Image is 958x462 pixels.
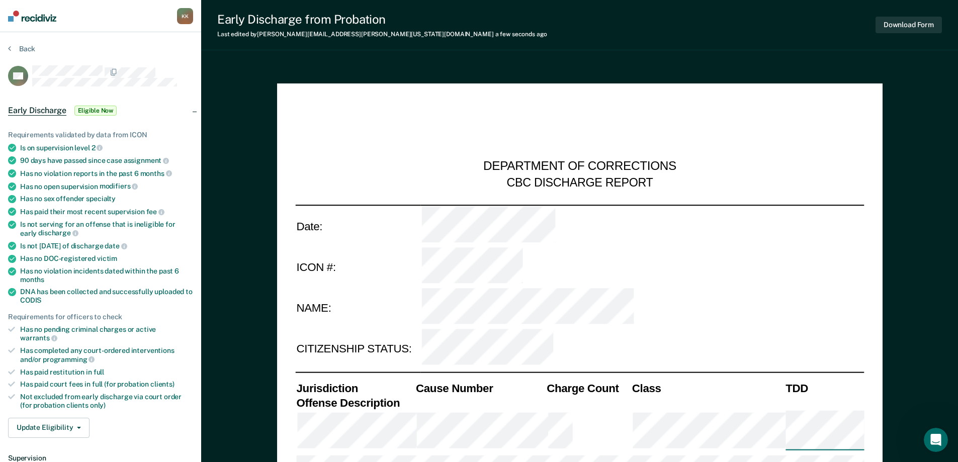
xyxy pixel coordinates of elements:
span: full [94,368,104,376]
span: discharge [38,229,78,237]
th: TDD [785,381,864,395]
span: specialty [86,195,116,203]
div: Has paid restitution in [20,368,193,377]
div: Has paid their most recent supervision [20,207,193,216]
td: Date: [295,205,420,246]
span: programming [43,355,95,363]
button: Update Eligibility [8,418,90,438]
span: victim [97,254,117,262]
div: Has completed any court-ordered interventions and/or [20,346,193,363]
div: K K [177,8,193,24]
button: KK [177,8,193,24]
td: CITIZENSHIP STATUS: [295,329,420,370]
div: Not excluded from early discharge via court order (for probation clients [20,393,193,410]
span: warrants [20,334,57,342]
th: Jurisdiction [295,381,415,395]
div: CBC DISCHARGE REPORT [506,175,653,190]
div: Is not [DATE] of discharge [20,241,193,250]
div: Has no violation reports in the past 6 [20,169,193,178]
div: Has no pending criminal charges or active [20,325,193,342]
div: DEPARTMENT OF CORRECTIONS [483,159,676,175]
span: only) [90,401,106,409]
div: Is not serving for an offense that is ineligible for early [20,220,193,237]
div: Has no DOC-registered [20,254,193,263]
iframe: Intercom live chat [924,428,948,452]
th: Class [631,381,784,395]
span: 2 [92,144,103,152]
span: clients) [150,380,175,388]
button: Download Form [876,17,942,33]
th: Cause Number [414,381,545,395]
span: fee [146,208,164,216]
span: modifiers [100,182,138,190]
span: months [20,275,44,284]
div: Has paid court fees in full (for probation [20,380,193,389]
div: Has no sex offender [20,195,193,203]
th: Offense Description [295,395,415,410]
th: Charge Count [546,381,631,395]
span: date [105,242,127,250]
span: CODIS [20,296,41,304]
span: months [140,169,172,177]
button: Back [8,44,35,53]
td: ICON #: [295,246,420,288]
img: Recidiviz [8,11,56,22]
div: Is on supervision level [20,143,193,152]
div: Requirements validated by data from ICON [8,131,193,139]
span: Eligible Now [74,106,117,116]
div: Has no open supervision [20,182,193,191]
span: Early Discharge [8,106,66,116]
div: Last edited by [PERSON_NAME][EMAIL_ADDRESS][PERSON_NAME][US_STATE][DOMAIN_NAME] [217,31,547,38]
td: NAME: [295,288,420,329]
div: DNA has been collected and successfully uploaded to [20,288,193,305]
span: a few seconds ago [495,31,547,38]
div: Early Discharge from Probation [217,12,547,27]
div: Has no violation incidents dated within the past 6 [20,267,193,284]
div: 90 days have passed since case [20,156,193,165]
div: Requirements for officers to check [8,313,193,321]
span: assignment [124,156,169,164]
